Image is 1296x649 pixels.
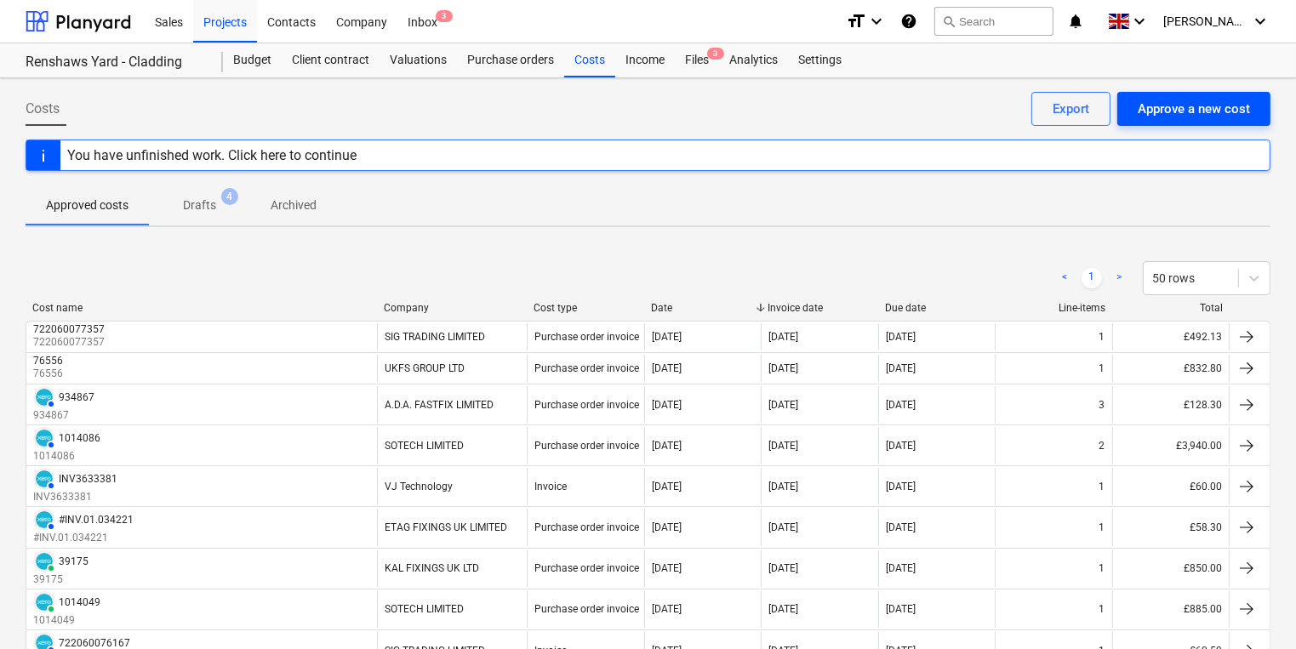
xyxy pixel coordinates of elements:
div: [DATE] [886,562,916,574]
div: 39175 [59,555,88,567]
div: [DATE] [652,399,682,411]
span: 3 [436,10,453,22]
div: SOTECH LIMITED [385,440,464,452]
div: Invoice has been synced with Xero and its status is currently PAID [33,550,55,572]
div: ETAG FIXINGS UK LIMITED [385,521,507,533]
div: KAL FIXINGS UK LTD [385,562,479,574]
div: £128.30 [1112,386,1229,423]
span: search [942,14,956,28]
div: Purchase order invoice [534,331,639,343]
div: Purchase order invoice [534,521,639,533]
div: SIG TRADING LIMITED [385,331,485,343]
div: 1 [1099,603,1105,615]
div: You have unfinished work. Click here to continue [67,147,357,163]
div: [DATE] [886,362,916,374]
i: keyboard_arrow_down [1250,11,1270,31]
div: 722060076167 [59,637,130,649]
div: £850.00 [1112,550,1229,587]
div: Invoice has been synced with Xero and its status is currently AUTHORISED [33,509,55,531]
a: Income [615,43,675,77]
div: [DATE] [768,603,798,615]
button: Export [1031,92,1110,126]
div: £832.80 [1112,355,1229,382]
div: 1 [1099,331,1105,343]
div: 722060077357 [33,323,105,335]
div: [DATE] [886,521,916,533]
div: £3,940.00 [1112,427,1229,464]
a: Settings [788,43,852,77]
p: INV3633381 [33,490,117,504]
div: [DATE] [768,521,798,533]
img: xero.svg [36,430,53,447]
div: [DATE] [652,331,682,343]
a: Files3 [675,43,719,77]
div: Invoice date [768,302,871,314]
span: 3 [707,48,724,60]
div: Purchase order invoice [534,399,639,411]
img: xero.svg [36,553,53,570]
div: Renshaws Yard - Cladding [26,54,203,71]
a: Valuations [380,43,457,77]
p: Approved costs [46,196,128,214]
a: Costs [564,43,615,77]
div: A.D.A. FASTFIX LIMITED [385,399,494,411]
span: 4 [221,188,238,205]
div: 1014049 [59,596,100,608]
span: Costs [26,99,60,119]
div: [DATE] [886,331,916,343]
div: [DATE] [652,481,682,492]
img: xero.svg [36,511,53,528]
div: Invoice has been synced with Xero and its status is currently AUTHORISED [33,468,55,490]
img: xero.svg [36,389,53,406]
div: Cost name [32,302,370,314]
p: #INV.01.034221 [33,531,134,545]
div: £885.00 [1112,591,1229,628]
span: [PERSON_NAME] [1163,14,1248,28]
div: Date [651,302,755,314]
div: Total [1119,302,1223,314]
a: Next page [1109,268,1129,288]
div: Due date [885,302,989,314]
div: [DATE] [768,562,798,574]
div: Purchase order invoice [534,440,639,452]
a: Analytics [719,43,788,77]
i: keyboard_arrow_down [1129,11,1150,31]
div: Purchase order invoice [534,603,639,615]
div: Invoice has been synced with Xero and its status is currently PAID [33,591,55,613]
div: 1 [1099,362,1105,374]
i: format_size [846,11,866,31]
p: 1014049 [33,613,100,628]
p: Archived [271,196,317,214]
iframe: Chat Widget [1211,567,1296,649]
div: 3 [1099,399,1105,411]
button: Search [934,7,1053,36]
div: UKFS GROUP LTD [385,362,465,374]
p: 934867 [33,408,94,423]
p: 722060077357 [33,335,108,350]
div: £60.00 [1112,468,1229,504]
img: xero.svg [36,594,53,611]
div: [DATE] [886,481,916,492]
div: 1 [1099,521,1105,533]
button: Approve a new cost [1117,92,1270,126]
div: [DATE] [768,481,798,492]
div: 2 [1099,440,1105,452]
p: 1014086 [33,449,100,464]
div: [DATE] [886,603,916,615]
div: 1 [1099,562,1105,574]
div: Company [384,302,520,314]
div: Purchase order invoice [534,562,639,574]
div: Files [675,43,719,77]
div: 1014086 [59,432,100,444]
a: Page 1 is your current page [1082,268,1102,288]
p: 39175 [33,572,88,587]
div: [DATE] [652,440,682,452]
div: [DATE] [652,362,682,374]
i: Knowledge base [900,11,917,31]
div: SOTECH LIMITED [385,603,464,615]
